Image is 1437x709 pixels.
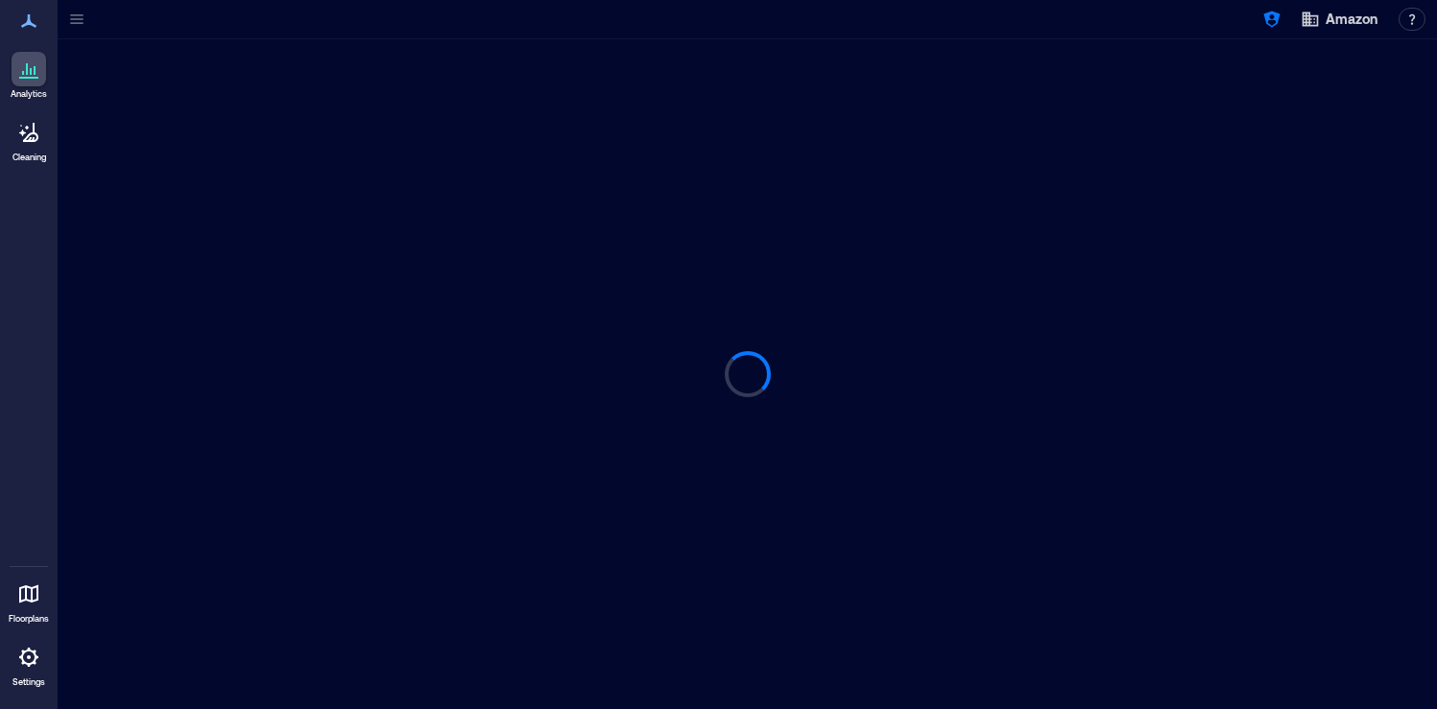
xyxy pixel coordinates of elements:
p: Settings [12,676,45,688]
a: Settings [6,634,52,694]
a: Analytics [5,46,53,106]
p: Analytics [11,88,47,100]
p: Floorplans [9,613,49,625]
a: Floorplans [3,571,55,630]
span: Amazon [1326,10,1377,29]
button: Amazon [1295,4,1383,35]
a: Cleaning [5,109,53,169]
p: Cleaning [12,152,46,163]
